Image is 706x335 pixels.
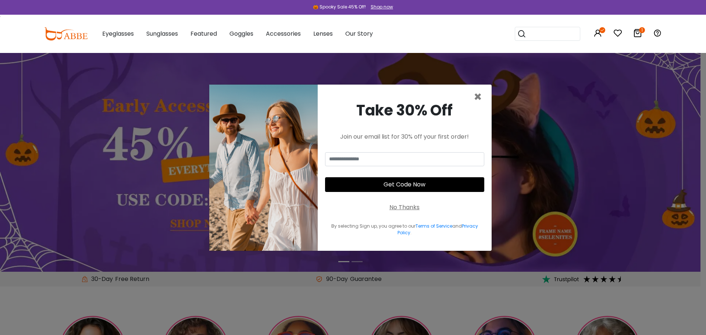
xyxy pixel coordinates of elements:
span: Accessories [266,29,301,38]
span: Our Story [345,29,373,38]
a: Terms of Service [416,223,452,229]
div: Shop now [371,4,393,10]
a: Shop now [367,4,393,10]
span: Goggles [229,29,253,38]
div: Take 30% Off [325,99,484,121]
a: Privacy Policy [397,223,478,236]
span: Lenses [313,29,333,38]
span: Featured [190,29,217,38]
button: Get Code Now [325,177,484,192]
span: Eyeglasses [102,29,134,38]
i: 1 [639,27,645,33]
a: 1 [633,30,642,39]
button: Close [474,90,482,104]
div: No Thanks [389,203,420,212]
span: × [474,88,482,106]
div: 🎃 Spooky Sale 45% Off! [313,4,366,10]
div: Join our email list for 30% off your first order! [325,132,484,141]
span: Sunglasses [146,29,178,38]
img: welcome [209,85,318,251]
img: abbeglasses.com [44,27,88,40]
div: By selecting Sign up, you agree to our and . [325,223,484,236]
